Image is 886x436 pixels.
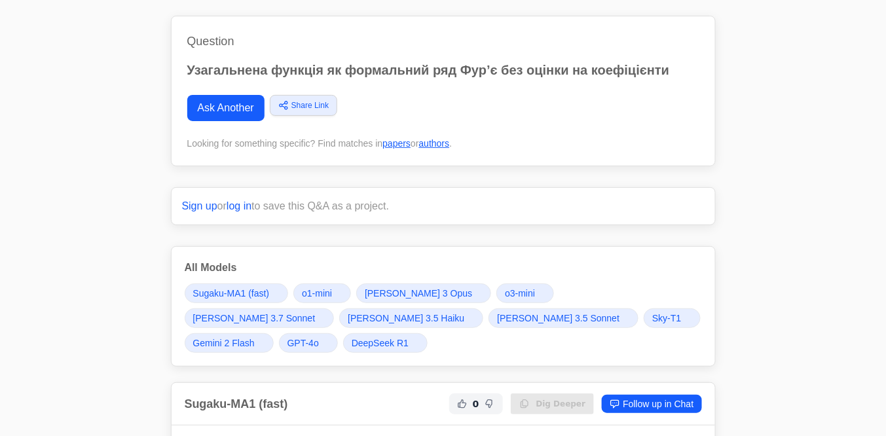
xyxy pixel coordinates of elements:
[352,336,409,350] span: DeepSeek R1
[291,100,329,111] span: Share Link
[419,138,450,149] a: authors
[227,200,251,211] a: log in
[602,395,701,413] a: Follow up in Chat
[365,287,472,300] span: [PERSON_NAME] 3 Opus
[193,312,316,325] span: [PERSON_NAME] 3.7 Sonnet
[454,396,470,412] button: Helpful
[382,138,411,149] a: papers
[185,308,335,328] a: [PERSON_NAME] 3.7 Sonnet
[193,287,270,300] span: Sugaku-MA1 (fast)
[287,336,319,350] span: GPT-4o
[348,312,464,325] span: [PERSON_NAME] 3.5 Haiku
[482,396,498,412] button: Not Helpful
[187,137,699,150] div: Looking for something specific? Find matches in or .
[187,61,699,79] p: Узагальнена функція як формальний ряд Фур’є без оцінки на коефіцієнти
[473,397,479,410] span: 0
[497,312,619,325] span: [PERSON_NAME] 3.5 Sonnet
[644,308,700,328] a: Sky-T1
[489,308,638,328] a: [PERSON_NAME] 3.5 Sonnet
[193,336,255,350] span: Gemini 2 Flash
[339,308,483,328] a: [PERSON_NAME] 3.5 Haiku
[293,283,351,303] a: o1-mini
[279,333,338,353] a: GPT-4o
[187,95,265,121] a: Ask Another
[185,260,702,276] h3: All Models
[185,283,289,303] a: Sugaku-MA1 (fast)
[302,287,332,300] span: o1-mini
[185,395,288,413] h2: Sugaku-MA1 (fast)
[187,32,699,50] h1: Question
[182,200,217,211] a: Sign up
[652,312,681,325] span: Sky-T1
[505,287,535,300] span: o3-mini
[343,333,428,353] a: DeepSeek R1
[185,333,274,353] a: Gemini 2 Flash
[182,198,705,214] p: or to save this Q&A as a project.
[356,283,491,303] a: [PERSON_NAME] 3 Opus
[496,283,554,303] a: o3-mini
